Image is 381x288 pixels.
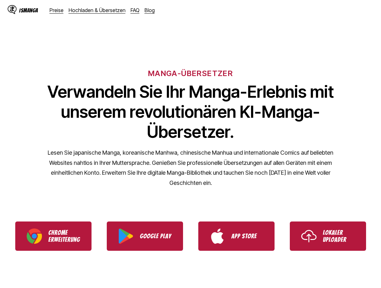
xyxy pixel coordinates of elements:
[44,82,337,142] h1: Verwandeln Sie Ihr Manga-Erlebnis mit unserem revolutionären KI-Manga-Übersetzer.
[290,221,366,251] a: Use IsManga Local Uploader
[140,233,172,240] p: Google Play
[8,5,50,15] a: IsManga LogoIsManga
[301,228,316,244] img: Upload icon
[198,221,275,251] a: Download IsManga from App Store
[50,7,64,13] a: Preise
[131,7,139,13] a: FAQ
[48,229,80,243] p: Chrome Erweiterung
[27,228,42,244] img: Chrome logo
[118,228,133,244] img: Google Play logo
[15,221,92,251] a: Download IsManga Chrome Extension
[8,5,17,14] img: IsManga Logo
[210,228,225,244] img: App Store logo
[44,148,337,188] p: Lesen Sie japanische Manga, koreanische Manhwa, chinesische Manhua und internationale Comics auf ...
[323,229,355,243] p: Lokaler Uploader
[148,69,233,78] h6: MANGA-ÜBERSETZER
[19,7,38,13] div: IsManga
[107,221,183,251] a: Download IsManga from Google Play
[69,7,126,13] a: Hochladen & Übersetzen
[231,233,263,240] p: App Store
[145,7,155,13] a: Blog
